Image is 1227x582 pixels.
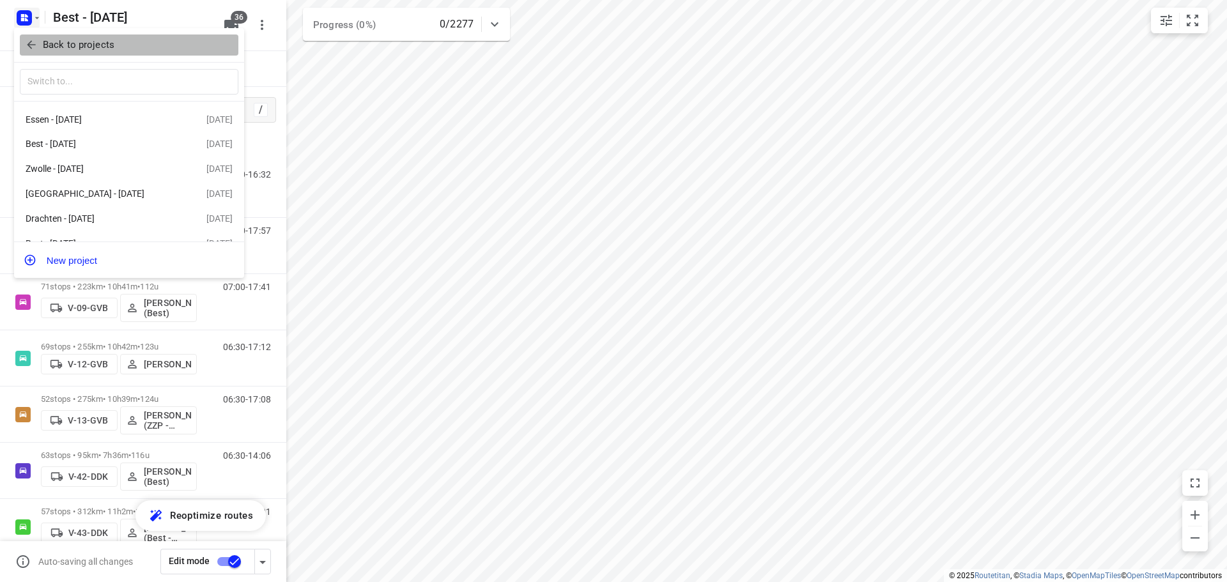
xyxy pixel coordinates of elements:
[14,181,244,206] div: [GEOGRAPHIC_DATA] - [DATE][DATE]
[206,164,233,174] div: [DATE]
[206,139,233,149] div: [DATE]
[14,157,244,181] div: Zwolle - [DATE][DATE]
[206,238,233,249] div: [DATE]
[14,132,244,157] div: Best - [DATE][DATE]
[20,69,238,95] input: Switch to...
[26,164,173,174] div: Zwolle - [DATE]
[14,206,244,231] div: Drachten - [DATE][DATE]
[20,34,238,56] button: Back to projects
[26,139,173,149] div: Best - [DATE]
[26,213,173,224] div: Drachten - [DATE]
[26,188,173,199] div: [GEOGRAPHIC_DATA] - [DATE]
[14,231,244,256] div: Best - [DATE][DATE]
[206,213,233,224] div: [DATE]
[206,114,233,125] div: [DATE]
[43,38,114,52] p: Back to projects
[26,238,173,249] div: Best - [DATE]
[26,114,173,125] div: Essen - [DATE]
[14,247,244,273] button: New project
[206,188,233,199] div: [DATE]
[14,107,244,132] div: Essen - [DATE][DATE]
